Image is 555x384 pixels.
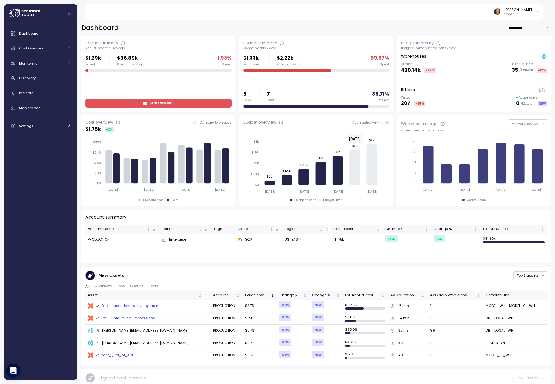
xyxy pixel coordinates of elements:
[269,227,273,231] div: Not sorted
[277,54,302,62] p: $2.22k
[312,293,335,298] div: Change %
[172,198,178,202] div: Cost
[519,68,533,72] p: / 109 total
[242,337,277,349] td: $0.7
[96,316,155,321] div: int__unique_ad_impressions
[401,40,434,46] div: Usage summary
[371,54,389,62] p: 59.97 %
[117,62,142,67] div: Potential saving
[238,237,280,242] div: GCP
[251,150,259,154] tspan: $1.5k
[421,293,425,297] div: Not sorted
[352,121,382,124] span: Aggregated view
[85,46,232,50] div: Annual potential savings
[516,99,519,108] p: 0
[150,99,172,107] span: Start saving
[6,42,75,54] a: Cost Overview
[512,121,538,126] span: All warehouses
[401,87,415,93] p: BI tools
[85,62,101,67] div: Saved
[398,353,403,358] div: 4 s
[85,99,232,108] a: Start saving
[401,53,426,59] p: Warehouses
[541,227,545,231] div: Not sorted
[266,175,273,178] tspan: $201
[88,226,146,232] div: Account name
[243,90,251,98] p: 6
[485,303,505,309] div: MODEL_WH
[401,96,425,100] p: Views
[85,214,126,221] p: Account summary
[414,150,417,154] tspan: 21
[434,235,445,242] div: -2 %
[222,62,232,67] div: Saved
[243,98,251,102] div: Days
[117,285,125,288] span: Jobs
[6,27,75,39] a: Dashboard
[415,181,417,185] tspan: 0
[19,105,40,110] span: Marketplace
[295,198,316,202] div: Budget spent
[130,285,143,288] span: Queries
[267,90,274,98] p: 7
[169,237,186,242] span: Enterprise
[515,62,534,66] p: Active users
[414,101,425,106] div: -28 %
[270,293,274,297] div: Sorted descending
[277,62,298,67] span: Expected cost
[94,161,101,165] tspan: $160
[298,190,309,194] tspan: [DATE]
[243,119,276,125] div: Budget overview
[427,300,483,312] td: 1
[485,316,513,321] div: DBT_LOCAL_WH
[485,353,511,358] div: MODEL_CI_WH
[19,31,39,36] span: Dashboard
[319,227,323,231] div: Not sorted
[398,303,409,309] div: 15 min
[332,234,383,246] td: $1.75k
[512,66,518,74] p: 35
[537,68,547,73] div: -17 %
[401,62,436,66] p: Queries
[6,102,75,114] a: Marketplace
[85,285,90,288] span: All
[267,98,274,102] div: Days
[401,46,547,50] div: Usage summary for the past 7 days
[504,12,532,16] p: Owner
[243,46,389,50] div: Budget for this 7 days
[459,188,470,192] tspan: [DATE]
[250,172,259,176] tspan: $500
[312,339,324,346] div: NEW
[253,140,259,143] tspan: $2k
[243,54,261,62] p: $1.33k
[369,138,374,142] tspan: $2k
[235,225,282,234] th: CloudNot sorted
[180,188,191,192] tspan: [DATE]
[496,188,507,192] tspan: [DATE]
[107,188,118,192] tspan: [DATE]
[210,291,242,300] th: AccountNot sorted
[19,124,33,128] span: Settings
[335,150,340,154] tspan: $1k
[476,293,481,297] div: Not sorted
[385,226,424,232] div: Change $
[398,316,410,321] div: 1.4 min
[147,227,151,231] div: Not sorted
[519,96,538,100] p: Active users
[398,340,403,346] div: 3 s
[318,156,323,160] tspan: $1k
[85,234,159,246] td: PRODUCTION
[282,169,291,173] tspan: $450
[279,293,302,298] div: Change $
[162,226,197,232] div: Edition
[88,303,208,309] a: fact__user_last_active_games
[343,349,388,361] td: $ 12.2
[213,226,232,232] div: Tags
[210,337,242,349] td: PRODUCTION
[94,285,112,288] span: Worfklows
[96,340,189,346] div: [PERSON_NAME][EMAIL_ADDRESS][DOMAIN_NAME]
[424,227,429,231] div: Not sorted
[242,300,277,312] td: $2.75
[376,227,380,231] div: Not sorted
[6,57,75,69] a: Monitoring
